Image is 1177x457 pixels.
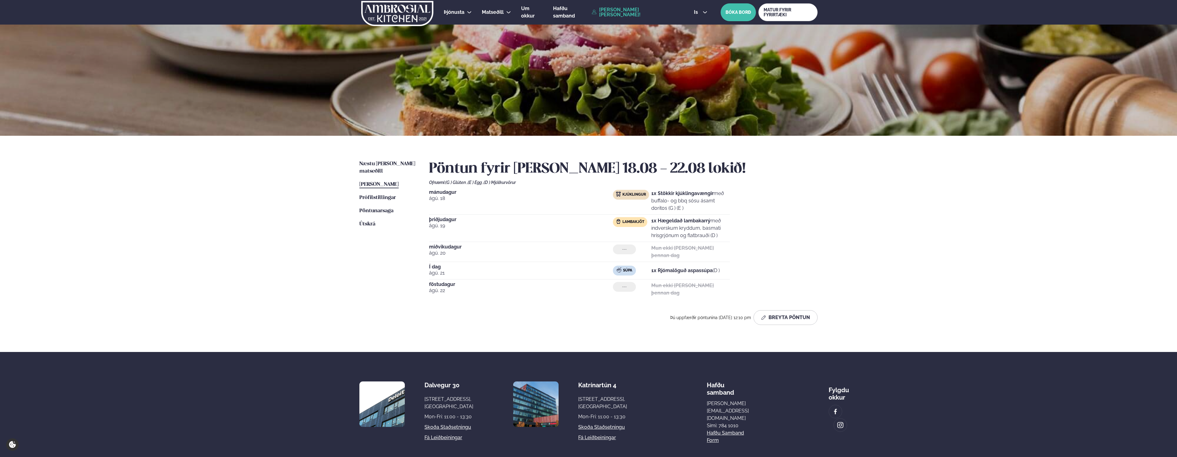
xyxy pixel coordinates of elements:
[651,268,713,273] strong: 1x Rjómalöguð aspassúpa
[651,245,714,258] strong: Mun ekki [PERSON_NAME] þennan dag
[359,160,417,175] a: Næstu [PERSON_NAME] matseðill
[468,180,484,185] span: (E ) Egg ,
[429,180,818,185] div: Ofnæmi:
[424,424,471,431] a: Skoða staðsetningu
[445,180,468,185] span: (G ) Glúten ,
[837,422,844,429] img: image alt
[359,221,375,228] a: Útskrá
[622,220,644,225] span: Lambakjöt
[834,419,847,432] a: image alt
[578,413,627,420] div: Mon-Fri: 11:00 - 13:30
[429,287,613,294] span: ágú. 22
[758,3,818,21] a: MATUR FYRIR FYRIRTÆKI
[424,413,473,420] div: Mon-Fri: 11:00 - 13:30
[359,195,396,200] span: Prófílstillingar
[829,405,842,418] a: image alt
[651,218,710,224] strong: 1x Hægeldað lambakarrý
[707,377,734,396] span: Hafðu samband
[707,422,749,429] p: Sími: 784 1010
[482,9,504,15] span: Matseðill
[707,400,749,422] a: [PERSON_NAME][EMAIL_ADDRESS][DOMAIN_NAME]
[721,3,756,21] button: BÓKA BORÐ
[617,268,621,272] img: soup.svg
[622,192,646,197] span: Kjúklingur
[578,381,627,389] div: Katrínartún 4
[753,310,818,325] button: Breyta Pöntun
[361,1,434,26] img: logo
[429,222,613,229] span: ágú. 19
[521,6,535,19] span: Um okkur
[359,161,415,174] span: Næstu [PERSON_NAME] matseðill
[429,217,613,222] span: þriðjudagur
[424,396,473,410] div: [STREET_ADDRESS], [GEOGRAPHIC_DATA]
[424,434,462,441] a: Fá leiðbeiningar
[429,160,818,178] h2: Pöntun fyrir [PERSON_NAME] 18.08 - 22.08 lokið!
[832,408,839,415] img: image alt
[429,244,613,249] span: miðvikudagur
[651,283,714,296] strong: Mun ekki [PERSON_NAME] þennan dag
[689,10,712,15] button: is
[623,268,632,273] span: Súpa
[513,381,559,427] img: image alt
[622,284,627,289] span: ---
[578,434,616,441] a: Fá leiðbeiningar
[429,264,613,269] span: Í dag
[359,221,375,227] span: Útskrá
[359,181,399,188] a: [PERSON_NAME]
[482,9,504,16] a: Matseðill
[6,438,19,451] a: Cookie settings
[444,9,464,16] a: Þjónusta
[622,247,627,252] span: ---
[651,217,730,239] p: með indverskum kryddum, basmati hrísgrjónum og flatbrauði (D )
[578,396,627,410] div: [STREET_ADDRESS], [GEOGRAPHIC_DATA]
[651,190,714,196] strong: 1x Stökkir kjúklingavængir
[592,7,680,17] a: [PERSON_NAME] [PERSON_NAME]!
[707,429,749,444] a: Hafðu samband form
[484,180,516,185] span: (D ) Mjólkurvörur
[521,5,543,20] a: Um okkur
[444,9,464,15] span: Þjónusta
[670,315,751,320] span: Þú uppfærðir pöntunina [DATE] 12:10 pm
[553,6,575,19] span: Hafðu samband
[359,208,393,213] span: Pöntunarsaga
[429,269,613,277] span: ágú. 21
[553,5,589,20] a: Hafðu samband
[429,195,613,202] span: ágú. 18
[359,381,405,427] img: image alt
[651,267,720,274] p: (D )
[424,381,473,389] div: Dalvegur 30
[829,381,849,401] div: Fylgdu okkur
[429,190,613,195] span: mánudagur
[359,182,399,187] span: [PERSON_NAME]
[578,424,625,431] a: Skoða staðsetningu
[616,192,621,197] img: chicken.svg
[616,219,621,224] img: Lamb.svg
[694,10,700,15] span: is
[359,194,396,201] a: Prófílstillingar
[359,207,393,215] a: Pöntunarsaga
[429,249,613,257] span: ágú. 20
[651,190,730,212] p: með buffalo- og bbq sósu ásamt doritos (G ) (E )
[429,282,613,287] span: föstudagur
